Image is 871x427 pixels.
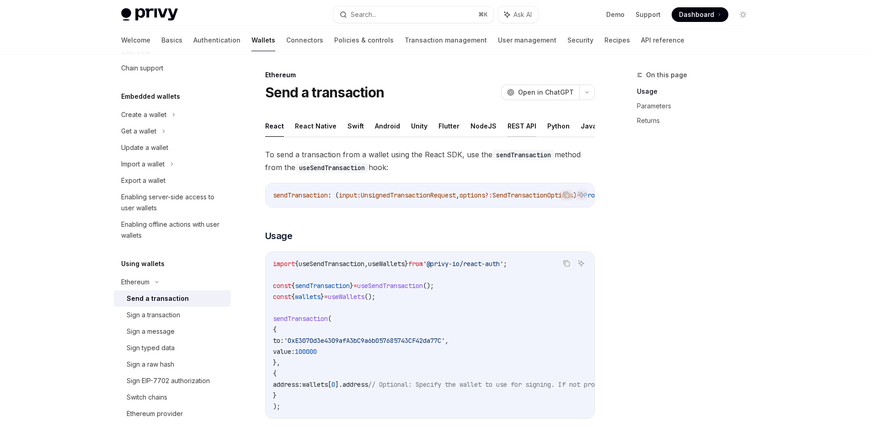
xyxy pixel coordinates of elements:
span: import [273,260,295,268]
span: wallets [302,380,328,389]
span: } [321,293,324,301]
button: Flutter [438,115,460,137]
span: , [445,336,449,345]
span: , [456,191,460,199]
span: } [350,282,353,290]
div: Switch chains [127,392,167,403]
a: Basics [161,29,182,51]
span: On this page [646,69,687,80]
a: Dashboard [672,7,728,22]
div: Chain support [121,63,163,74]
a: Recipes [604,29,630,51]
span: input [339,191,357,199]
div: Sign a transaction [127,310,180,320]
div: Create a wallet [121,109,166,120]
span: } [405,260,408,268]
div: Update a wallet [121,142,168,153]
span: Open in ChatGPT [518,88,574,97]
span: ]. [335,380,342,389]
button: Ask AI [575,189,587,201]
span: { [295,260,299,268]
a: Authentication [193,29,240,51]
div: Enabling offline actions with user wallets [121,219,225,241]
button: React Native [295,115,337,137]
span: 100000 [295,347,317,356]
button: Toggle dark mode [736,7,750,22]
a: Returns [637,113,758,128]
a: Export a wallet [114,172,231,189]
button: Unity [411,115,427,137]
a: Sign a transaction [114,307,231,323]
div: Sign typed data [127,342,175,353]
span: : ( [328,191,339,199]
span: ?: [485,191,492,199]
a: Switch chains [114,389,231,406]
a: Security [567,29,593,51]
span: , [364,260,368,268]
div: Sign a raw hash [127,359,174,370]
button: Ask AI [575,257,587,269]
span: { [291,282,295,290]
h5: Using wallets [121,258,165,269]
h1: Send a transaction [265,84,385,101]
div: Enabling server-side access to user wallets [121,192,225,213]
span: wallets [295,293,321,301]
a: Wallets [251,29,275,51]
a: Transaction management [405,29,487,51]
span: ); [273,402,280,411]
span: Usage [265,230,293,242]
span: ⌘ K [478,11,488,18]
span: sendTransaction [295,282,350,290]
button: Search...⌘K [333,6,493,23]
span: from [408,260,423,268]
button: Swift [347,115,364,137]
code: useSendTransaction [295,163,369,173]
span: ( [328,315,331,323]
span: // Optional: Specify the wallet to use for signing. If not provided, the first wallet will be used. [368,380,730,389]
span: To send a transaction from a wallet using the React SDK, use the method from the hook: [265,148,595,174]
span: useSendTransaction [357,282,423,290]
span: '@privy-io/react-auth' [423,260,503,268]
span: Ask AI [513,10,532,19]
span: useWallets [328,293,364,301]
span: value: [273,347,295,356]
span: useWallets [368,260,405,268]
div: Ethereum [265,70,595,80]
div: Send a transaction [127,293,189,304]
h5: Embedded wallets [121,91,180,102]
a: Enabling server-side access to user wallets [114,189,231,216]
a: Demo [606,10,625,19]
span: SendTransactionOptions [492,191,573,199]
a: Policies & controls [334,29,394,51]
span: ; [503,260,507,268]
button: Copy the contents from the code block [561,257,572,269]
button: Python [547,115,570,137]
span: { [291,293,295,301]
div: Ethereum [121,277,150,288]
a: Connectors [286,29,323,51]
div: Sign a message [127,326,175,337]
span: 0 [331,380,335,389]
a: Support [636,10,661,19]
button: REST API [508,115,536,137]
span: { [273,326,277,334]
div: Get a wallet [121,126,156,137]
button: React [265,115,284,137]
a: Parameters [637,99,758,113]
a: Chain support [114,60,231,76]
a: Send a transaction [114,290,231,307]
span: useSendTransaction [299,260,364,268]
span: UnsignedTransactionRequest [361,191,456,199]
a: Sign EIP-7702 authorization [114,373,231,389]
span: ) [573,191,577,199]
a: Enabling offline actions with user wallets [114,216,231,244]
div: Export a wallet [121,175,166,186]
a: Sign a raw hash [114,356,231,373]
button: Android [375,115,400,137]
span: : [357,191,361,199]
div: Search... [351,9,376,20]
span: = [353,282,357,290]
span: }, [273,358,280,367]
code: sendTransaction [492,150,555,160]
button: Copy the contents from the code block [561,189,572,201]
